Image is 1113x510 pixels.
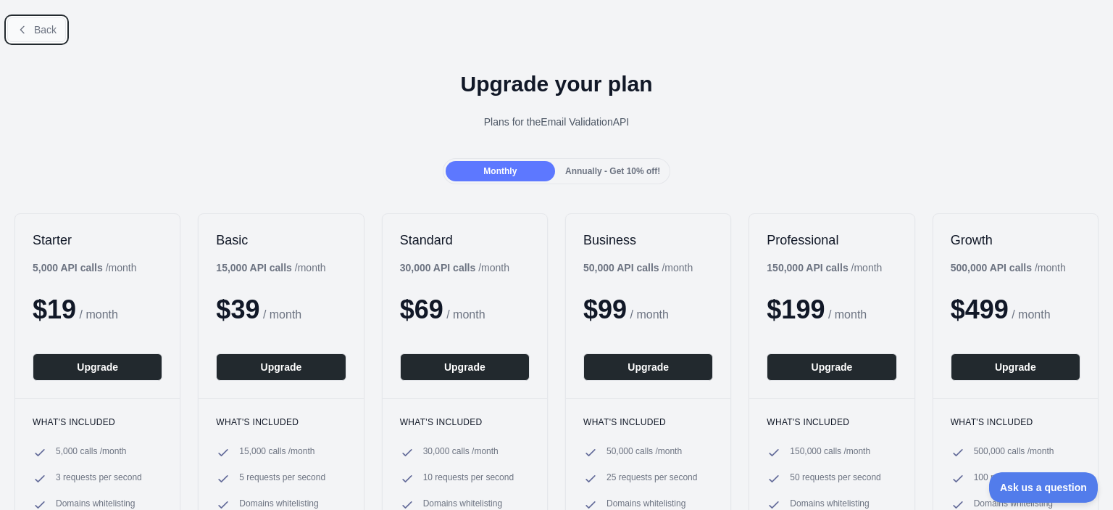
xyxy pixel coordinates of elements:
[767,260,882,275] div: / month
[951,231,1080,249] h2: Growth
[400,231,530,249] h2: Standard
[951,260,1066,275] div: / month
[583,262,659,273] b: 50,000 API calls
[400,295,443,324] span: $ 69
[583,231,713,249] h2: Business
[400,260,509,275] div: / month
[583,260,693,275] div: / month
[767,231,896,249] h2: Professional
[767,295,825,324] span: $ 199
[951,262,1032,273] b: 500,000 API calls
[767,262,848,273] b: 150,000 API calls
[951,295,1009,324] span: $ 499
[989,472,1099,503] iframe: Toggle Customer Support
[583,295,627,324] span: $ 99
[400,262,476,273] b: 30,000 API calls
